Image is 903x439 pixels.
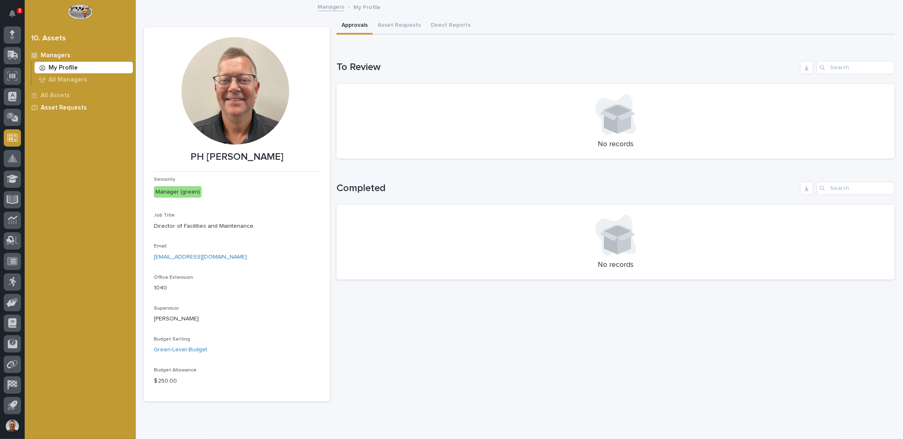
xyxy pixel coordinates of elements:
[154,284,320,292] p: 1040
[49,76,87,84] p: All Managers
[25,89,136,101] a: All Assets
[154,306,179,311] span: Supervisor
[154,377,320,385] p: $ 250.00
[32,62,136,73] a: My Profile
[337,61,797,73] h1: To Review
[18,8,21,14] p: 3
[154,213,175,218] span: Job Title
[337,182,797,194] h1: Completed
[68,4,92,19] img: Workspace Logo
[154,186,202,198] div: Manager (green)
[10,10,21,23] div: Notifications3
[154,177,175,182] span: Seniority
[25,49,136,61] a: Managers
[817,182,895,195] input: Search
[346,261,885,270] p: No records
[354,2,381,11] p: My Profile
[318,2,345,11] a: Managers
[4,418,21,435] button: users-avatar
[4,5,21,22] button: Notifications
[154,222,320,231] p: Director of Facilities and Maintenance
[426,17,476,35] button: Direct Reports
[154,151,320,163] p: PH [PERSON_NAME]
[41,52,70,59] p: Managers
[41,92,70,99] p: All Assets
[817,61,895,74] input: Search
[154,315,320,323] p: [PERSON_NAME]
[154,368,197,373] span: Budget Allowance
[49,64,78,72] p: My Profile
[154,337,190,342] span: Budget Setting
[31,34,66,43] div: 10. Assets
[154,346,207,354] a: Green-Level Budget
[154,244,167,249] span: Email
[32,74,136,85] a: All Managers
[337,17,373,35] button: Approvals
[41,104,87,112] p: Asset Requests
[346,140,885,149] p: No records
[373,17,426,35] button: Asset Requests
[25,101,136,114] a: Asset Requests
[154,254,247,260] a: [EMAIL_ADDRESS][DOMAIN_NAME]
[154,275,193,280] span: Office Extension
